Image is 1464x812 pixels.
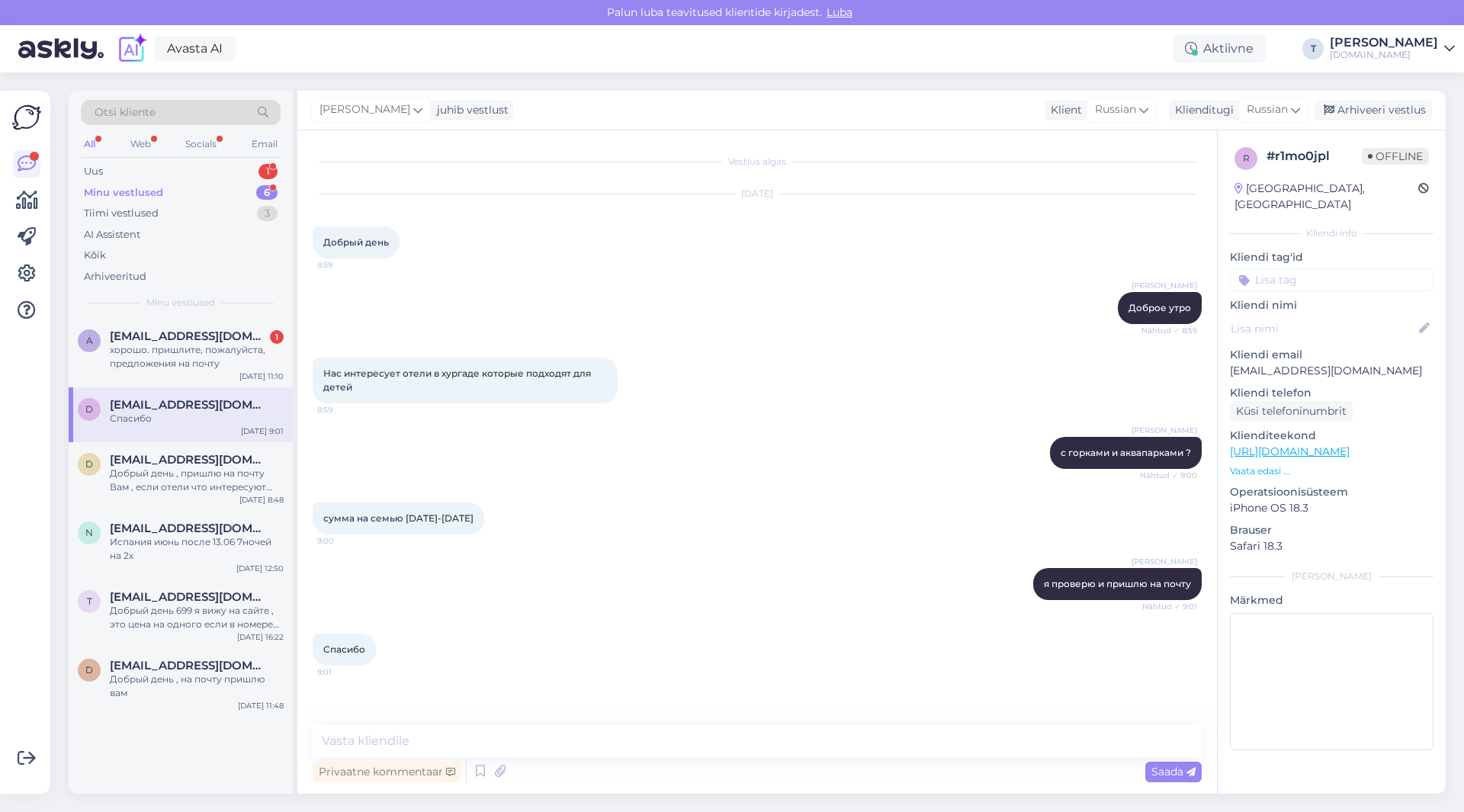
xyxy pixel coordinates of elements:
[1230,428,1433,444] p: Klienditeekond
[241,425,284,437] div: [DATE] 9:01
[1045,102,1082,118] div: Klient
[313,762,461,782] div: Privaatne kommentaar
[1243,152,1250,164] span: r
[1247,101,1288,118] span: Russian
[84,185,163,201] div: Minu vestlused
[110,522,268,535] span: Natalia2004pa@mail.ru
[110,604,284,631] div: Добрый день 699 я вижу на сайте , это цена на одного если в номере вдвоем
[110,590,268,604] span: troian654@gmail.com
[110,343,284,371] div: хорошо. пришлите, пожалуйста, предложения на почту
[1044,578,1191,589] span: я проверю и пришлю на почту
[84,206,159,221] div: Tiimi vestlused
[256,185,278,201] div: 6
[258,164,278,179] div: 1
[270,330,284,344] div: 1
[110,398,268,412] span: Denistsik@mail.ru
[1132,425,1197,436] span: [PERSON_NAME]
[84,269,146,284] div: Arhiveeritud
[86,335,93,346] span: a
[1230,363,1433,379] p: [EMAIL_ADDRESS][DOMAIN_NAME]
[237,631,284,643] div: [DATE] 16:22
[84,227,140,242] div: AI Assistent
[85,403,93,415] span: D
[1362,148,1429,165] span: Offline
[313,155,1202,168] div: Vestlus algas
[1132,556,1197,567] span: [PERSON_NAME]
[1128,302,1191,313] span: Доброе утро
[1140,325,1197,336] span: Nähtud ✓ 8:59
[110,453,268,467] span: Denistsik@mail.ru
[1315,100,1432,120] div: Arhiveeri vestlus
[110,659,268,672] span: dpuusaag13@gmail.com
[1140,470,1197,481] span: Nähtud ✓ 9:00
[257,206,278,221] div: 3
[12,103,41,132] img: Askly Logo
[239,371,284,382] div: [DATE] 11:10
[110,329,268,343] span: a.prokopenko92@gmail.com
[1230,385,1433,401] p: Kliendi telefon
[84,248,106,263] div: Kõik
[323,367,593,393] span: Нас интересует отели в хургаде которые подходят для детей
[84,164,103,179] div: Uus
[1151,765,1196,778] span: Saada
[431,102,509,118] div: juhib vestlust
[154,36,236,62] a: Avasta AI
[1330,37,1455,61] a: [PERSON_NAME][DOMAIN_NAME]
[317,535,374,547] span: 9:00
[1230,484,1433,500] p: Operatsioonisüsteem
[110,467,284,494] div: Добрый день , пришлю на почту Вам , если отели что интересуют Вас? Или какой бюджет на семью прим...
[319,101,410,118] span: [PERSON_NAME]
[1330,49,1438,61] div: [DOMAIN_NAME]
[1230,445,1350,458] a: [URL][DOMAIN_NAME]
[313,187,1202,201] div: [DATE]
[87,595,92,607] span: t
[323,644,365,655] span: Спасибо
[182,134,220,154] div: Socials
[1169,102,1234,118] div: Klienditugi
[1140,601,1197,612] span: Nähtud ✓ 9:01
[85,527,93,538] span: N
[110,672,284,700] div: Добрый день , на почту пришлю вам
[323,512,474,524] span: сумма на семью [DATE]-[DATE]
[1230,226,1433,240] div: Kliendi info
[1230,464,1433,478] p: Vaata edasi ...
[1230,297,1433,313] p: Kliendi nimi
[1230,570,1433,583] div: [PERSON_NAME]
[146,296,215,310] span: Minu vestlused
[85,458,93,470] span: D
[95,104,156,120] span: Otsi kliente
[1330,37,1438,49] div: [PERSON_NAME]
[1230,401,1353,422] div: Küsi telefoninumbrit
[1234,181,1418,213] div: [GEOGRAPHIC_DATA], [GEOGRAPHIC_DATA]
[1061,447,1191,458] span: с горками и аквапарками ?
[323,236,389,248] span: Добрый день
[1132,280,1197,291] span: [PERSON_NAME]
[1230,522,1433,538] p: Brauser
[317,666,374,678] span: 9:01
[85,664,93,676] span: d
[1231,320,1416,337] input: Lisa nimi
[1230,592,1433,608] p: Märkmed
[1230,249,1433,265] p: Kliendi tag'id
[236,563,284,574] div: [DATE] 12:50
[239,494,284,505] div: [DATE] 8:48
[822,5,857,19] span: Luba
[81,134,98,154] div: All
[1230,538,1433,554] p: Safari 18.3
[1302,38,1324,59] div: T
[1267,147,1362,165] div: # r1mo0jpl
[110,412,284,425] div: Спасибо
[249,134,281,154] div: Email
[317,259,374,271] span: 8:59
[1173,35,1266,63] div: Aktiivne
[1230,268,1433,291] input: Lisa tag
[1230,500,1433,516] p: iPhone OS 18.3
[317,404,374,416] span: 8:59
[127,134,154,154] div: Web
[238,700,284,711] div: [DATE] 11:48
[1095,101,1136,118] span: Russian
[1230,347,1433,363] p: Kliendi email
[110,535,284,563] div: Испания июнь после 13.06 7ночей на 2х
[116,33,148,65] img: explore-ai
